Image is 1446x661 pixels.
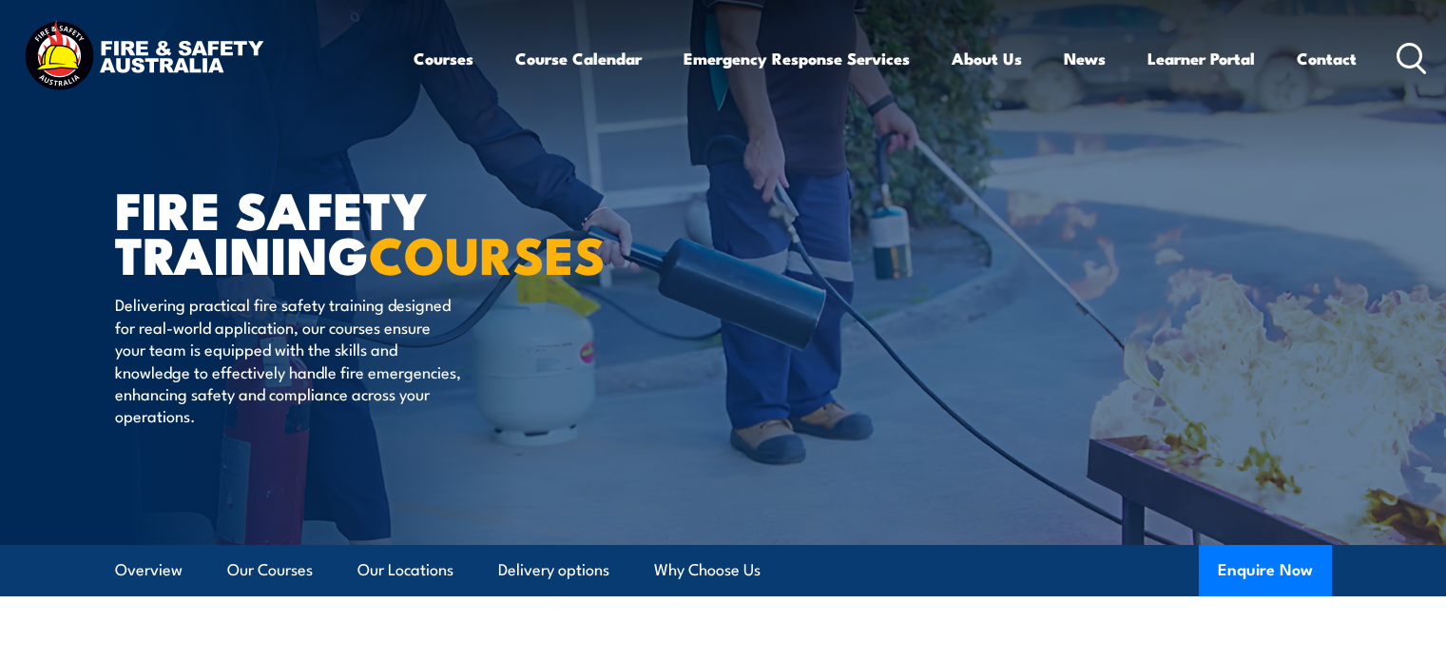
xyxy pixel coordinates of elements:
[1199,545,1332,596] button: Enquire Now
[498,545,609,595] a: Delivery options
[952,33,1022,84] a: About Us
[115,545,183,595] a: Overview
[1064,33,1106,84] a: News
[684,33,910,84] a: Emergency Response Services
[369,213,606,292] strong: COURSES
[515,33,642,84] a: Course Calendar
[1147,33,1255,84] a: Learner Portal
[115,293,462,426] p: Delivering practical fire safety training designed for real-world application, our courses ensure...
[414,33,473,84] a: Courses
[227,545,313,595] a: Our Courses
[1297,33,1357,84] a: Contact
[654,545,761,595] a: Why Choose Us
[357,545,453,595] a: Our Locations
[115,186,585,275] h1: FIRE SAFETY TRAINING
